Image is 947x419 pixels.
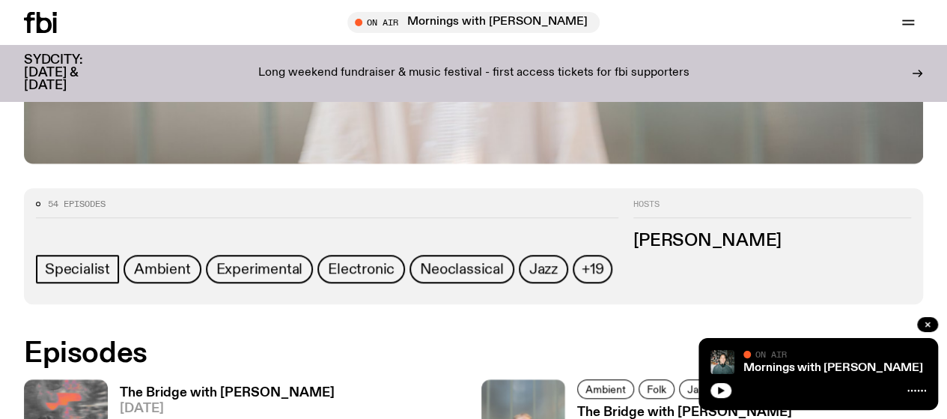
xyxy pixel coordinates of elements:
span: Ambient [134,261,191,277]
span: Folk [647,383,666,394]
span: Jazz [687,383,707,394]
a: Back to Top [22,19,81,32]
h3: The Bridge with [PERSON_NAME] [120,387,335,400]
span: +19 [582,261,603,277]
h3: The Bridge with [PERSON_NAME] [577,406,792,419]
a: Rhythmic Resistance [22,87,124,100]
button: On AirMornings with [PERSON_NAME] [347,12,600,33]
span: Experimental [216,261,303,277]
span: Specialist [45,261,110,277]
a: Mornings with [PERSON_NAME] [22,73,192,86]
span: Neoclassical [420,261,504,277]
span: On Air [755,349,787,359]
span: Ambient [585,383,626,394]
a: Mornings with [PERSON_NAME] [743,362,923,374]
h3: SYDCITY: [DATE] & [DATE] [24,54,120,92]
button: +19 [573,255,612,283]
h3: [PERSON_NAME] [633,233,911,250]
a: Ambient [124,255,201,283]
a: Jazz [679,379,716,399]
span: Jazz [529,261,558,277]
a: Neoclassical [409,255,514,283]
a: Electronic [317,255,405,283]
h2: Episodes [24,340,618,367]
a: The Allnighter [22,46,93,59]
span: [DATE] [120,403,335,415]
a: Folk [639,379,675,399]
h2: Hosts [633,200,911,218]
a: Ambient [577,379,634,399]
p: Long weekend fundraiser & music festival - first access tickets for fbi supporters [258,67,689,80]
a: Up For It [22,60,67,73]
a: [DATE] [22,33,61,46]
a: Specialist [36,255,119,283]
img: Radio presenter Ben Hansen sits in front of a wall of photos and an fbi radio sign. Film photo. B... [710,350,734,374]
a: Experimental [206,255,314,283]
div: Outline [6,6,219,19]
a: Jazz [519,255,568,283]
span: Electronic [328,261,395,277]
a: Lunch with [PERSON_NAME] [22,100,175,113]
span: 54 episodes [48,200,106,208]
